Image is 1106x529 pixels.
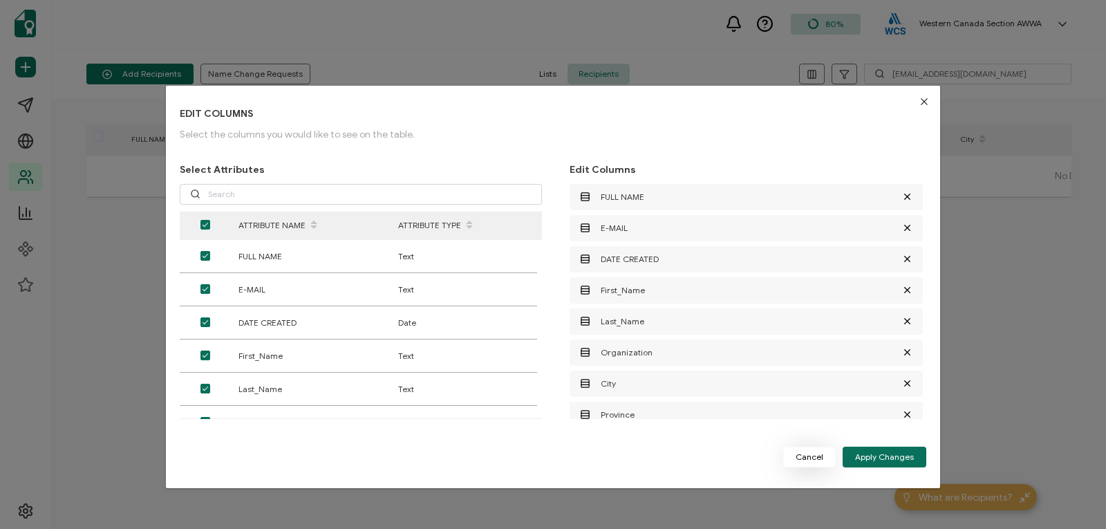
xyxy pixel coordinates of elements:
div: Organization [218,414,376,430]
p: Select the columns you would like to see on the table. [180,121,926,142]
span: Cancel [796,453,823,461]
span: Province [601,409,635,421]
span: Last_Name [601,315,644,328]
span: Edit Columns [570,163,636,177]
iframe: Chat Widget [1037,463,1106,529]
button: Cancel [783,447,836,467]
div: ATTRIBUTE TYPE [377,214,537,237]
div: Last_Name [218,381,376,397]
div: DATE CREATED [218,315,376,331]
span: City [601,378,616,390]
span: DATE CREATED [601,253,659,266]
div: Text [377,281,537,297]
div: Text [377,248,537,264]
span: EDIT COLUMNS [180,108,253,120]
span: Select Attributes [180,163,265,177]
div: dialog [166,86,940,488]
input: Search [180,184,542,205]
span: FULL NAME [601,191,644,203]
span: Apply Changes [855,453,914,461]
div: Text [377,348,537,364]
div: Text [377,414,537,430]
div: Date [377,315,537,331]
div: E-MAIL [218,281,376,297]
span: Organization [601,346,653,359]
span: First_Name [601,284,645,297]
span: E-MAIL [601,222,628,234]
div: ATTRIBUTE NAME [218,214,377,237]
div: First_Name [218,348,376,364]
button: Apply Changes [843,447,926,467]
div: FULL NAME [218,248,376,264]
div: Text [377,381,537,397]
button: Close [908,86,940,118]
